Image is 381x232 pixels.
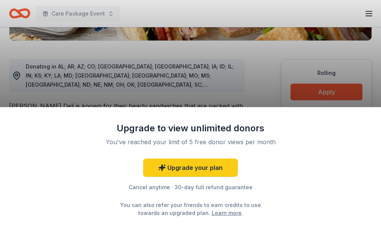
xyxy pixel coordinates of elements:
[92,122,289,134] div: Upgrade to view unlimited donors
[212,209,242,217] a: Learn more
[92,183,289,192] div: Cancel anytime · 30-day full refund guarantee
[101,137,280,146] div: You've reached your limit of 5 free donor views per month
[113,201,268,217] div: You can also refer your friends to earn credits to use towards an upgraded plan. .
[143,159,238,177] a: Upgrade your plan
